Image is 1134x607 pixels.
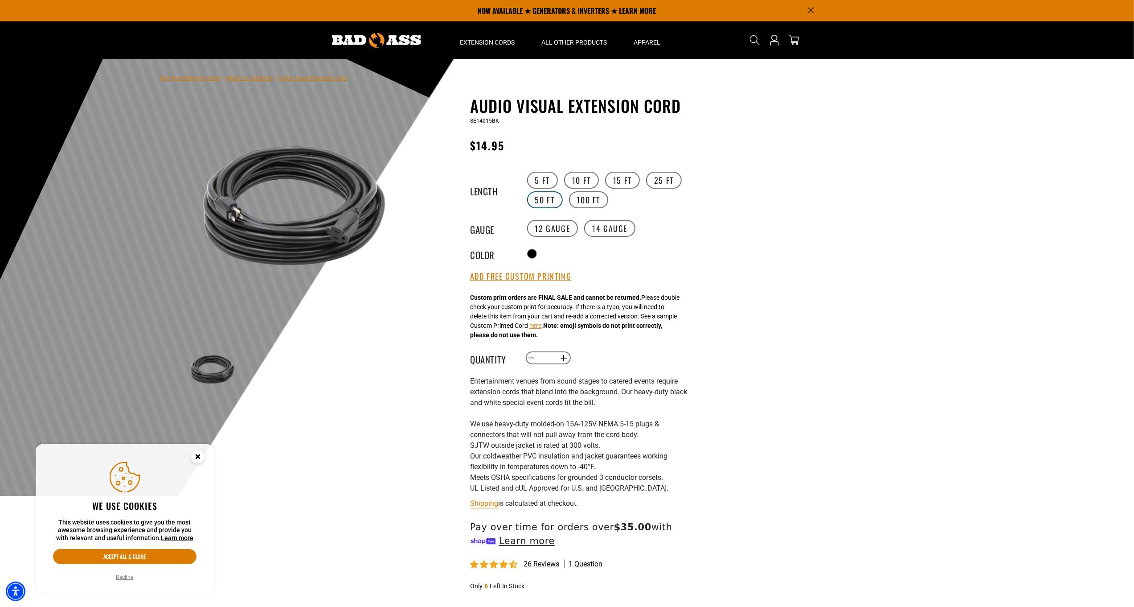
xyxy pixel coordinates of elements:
[527,220,578,237] label: 12 Gauge
[470,472,688,483] li: Meets OSHA specifications for grounded 3 conductor corsets.
[6,582,25,601] div: Accessibility Menu
[470,96,688,115] h1: Audio Visual Extension Cord
[332,33,421,48] img: Bad Ass Extension Cords
[36,444,214,593] aside: Cookie Consent
[470,451,688,472] li: Our coldweather PVC insulation and jacket guarantees working flexibility in temperatures down to ...
[470,499,498,508] a: Shipping
[470,118,499,124] span: SE14015BK
[275,75,277,81] span: ›
[564,172,599,189] label: 10 FT
[470,376,688,494] div: Entertainment venues from sound stages to catered events require extension cords that blend into ...
[490,582,524,590] span: Left In Stock
[447,21,528,59] summary: Extension Cords
[53,500,197,512] h2: We use cookies
[470,419,688,440] li: We use heavy-duty molded-on 15A-125V NEMA 5-15 plugs & connectors that will not pull away from th...
[569,559,602,569] span: 1 question
[114,573,136,582] button: Decline
[470,483,688,494] li: UL Listed and cUL Approved for U.S. and [GEOGRAPHIC_DATA].
[53,519,197,542] p: This website uses cookies to give you the most awesome browsing experience and provide you with r...
[470,184,515,196] legend: Length
[470,497,688,509] div: is calculated at checkout.
[524,560,559,568] span: 26 reviews
[470,272,571,281] button: Add Free Custom Printing
[470,223,515,234] legend: Gauge
[160,72,347,83] nav: breadcrumbs
[584,220,635,237] label: 14 Gauge
[605,172,640,189] label: 15 FT
[528,21,621,59] summary: All Other Products
[161,534,193,541] a: This website uses cookies to give you the most awesome browsing experience and provide you with r...
[226,75,273,81] a: Return to Collection
[460,38,515,46] span: Extension Cords
[470,294,641,301] strong: Custom print orders are FINAL SALE and cannot be returned.
[484,582,488,590] span: 6
[187,98,401,313] img: black
[527,191,563,208] label: 50 FT
[646,172,682,189] label: 25 FT
[53,549,197,564] button: Accept all & close
[470,248,515,260] legend: Color
[470,440,688,451] li: SJTW outside jacket is rated at 300 volts.
[470,582,483,590] span: Only
[542,38,607,46] span: All Other Products
[187,343,238,395] img: black
[527,172,558,189] label: 5 FT
[470,352,515,364] label: Quantity
[278,75,347,81] span: Audio Visual Extension Cord
[222,75,224,81] span: ›
[634,38,661,46] span: Apparel
[470,293,680,340] div: Please double check your custom print for accuracy. If there is a typo, you will need to delete t...
[160,75,221,81] a: Bad Ass Extension Cords
[470,137,504,153] span: $14.95
[470,322,662,339] strong: Note: emoji symbols do not print correctly, please do not use them.
[470,561,519,569] span: 4.73 stars
[529,321,541,330] button: here
[748,33,762,47] summary: Search
[569,191,609,208] label: 100 FT
[621,21,674,59] summary: Apparel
